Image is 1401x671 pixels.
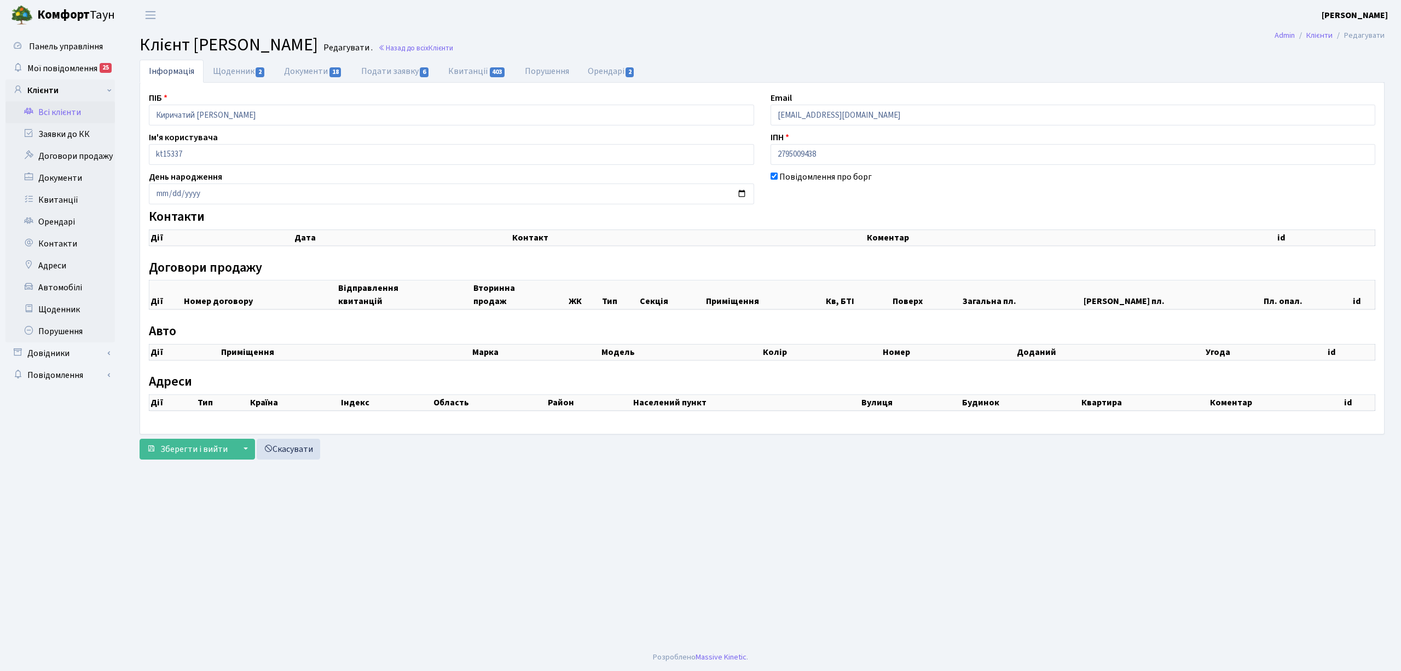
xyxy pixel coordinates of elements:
label: Контакти [149,209,205,225]
th: Дії [149,280,183,309]
img: logo.png [11,4,33,26]
label: День народження [149,170,222,183]
span: Мої повідомлення [27,62,97,74]
li: Редагувати [1333,30,1385,42]
th: Дата [293,230,511,245]
a: Інформація [140,60,204,83]
th: Район [547,395,633,411]
a: Admin [1275,30,1295,41]
th: Кв, БТІ [825,280,891,309]
label: Авто [149,324,176,340]
a: Мої повідомлення25 [5,58,115,79]
label: Договори продажу [149,260,262,276]
th: Колір [762,344,881,360]
a: Заявки до КК [5,123,115,145]
label: Повідомлення про борг [779,170,872,183]
th: id [1327,344,1375,360]
a: Договори продажу [5,145,115,167]
a: Скасувати [257,439,320,460]
b: Комфорт [37,6,90,24]
a: Порушення [5,320,115,342]
label: Email [771,91,792,105]
a: Всі клієнти [5,101,115,123]
a: Повідомлення [5,364,115,386]
th: Модель [600,344,762,360]
th: id [1352,280,1375,309]
th: Країна [249,395,340,411]
th: Приміщення [220,344,471,360]
th: Область [432,395,546,411]
a: Назад до всіхКлієнти [378,43,453,53]
a: Клієнти [1306,30,1333,41]
th: Контакт [511,230,866,245]
b: [PERSON_NAME] [1322,9,1388,21]
th: Номер [882,344,1016,360]
th: Номер договору [183,280,337,309]
nav: breadcrumb [1258,24,1401,47]
a: Орендарі [5,211,115,233]
th: Загальна пл. [962,280,1082,309]
th: Коментар [866,230,1276,245]
span: Клієнти [429,43,453,53]
div: 25 [100,63,112,73]
a: Контакти [5,233,115,255]
th: Відправлення квитанцій [337,280,472,309]
button: Зберегти і вийти [140,439,235,460]
th: Дії [149,344,220,360]
th: Будинок [961,395,1080,411]
label: ПІБ [149,91,167,105]
th: Дії [149,395,196,411]
th: ЖК [568,280,601,309]
span: Зберегти і вийти [160,443,228,455]
a: Квитанції [439,60,515,83]
span: 18 [329,67,341,77]
label: Ім'я користувача [149,131,218,144]
th: id [1343,395,1375,411]
small: Редагувати . [321,43,373,53]
a: Орендарі [578,60,645,83]
th: Секція [639,280,705,309]
span: 2 [626,67,634,77]
label: Адреси [149,374,192,390]
span: Клієнт [PERSON_NAME] [140,32,318,58]
th: Тип [196,395,250,411]
th: Пл. опал. [1263,280,1352,309]
span: Панель управління [29,41,103,53]
button: Переключити навігацію [137,6,164,24]
a: Документи [275,60,351,83]
th: Вулиця [860,395,961,411]
div: Розроблено . [653,651,748,663]
th: Поверх [891,280,962,309]
a: Щоденник [204,60,275,83]
a: Квитанції [5,189,115,211]
a: Панель управління [5,36,115,58]
a: Щоденник [5,299,115,320]
span: 403 [490,67,505,77]
th: Тип [601,280,639,309]
th: Квартира [1080,395,1209,411]
a: Подати заявку [352,60,439,83]
th: Угода [1205,344,1327,360]
a: Адреси [5,255,115,277]
span: 2 [256,67,264,77]
th: Приміщення [705,280,825,309]
span: Таун [37,6,115,25]
a: Клієнти [5,79,115,101]
th: Населений пункт [632,395,860,411]
a: Документи [5,167,115,189]
a: [PERSON_NAME] [1322,9,1388,22]
th: Дії [149,230,294,245]
th: Коментар [1209,395,1343,411]
a: Порушення [516,60,578,83]
th: [PERSON_NAME] пл. [1082,280,1263,309]
a: Автомобілі [5,277,115,299]
th: Доданий [1016,344,1205,360]
th: Вторинна продаж [472,280,567,309]
th: Індекс [340,395,432,411]
a: Довідники [5,342,115,364]
th: id [1276,230,1375,245]
th: Марка [471,344,600,360]
span: 6 [420,67,429,77]
a: Massive Kinetic [696,651,746,663]
label: ІПН [771,131,789,144]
